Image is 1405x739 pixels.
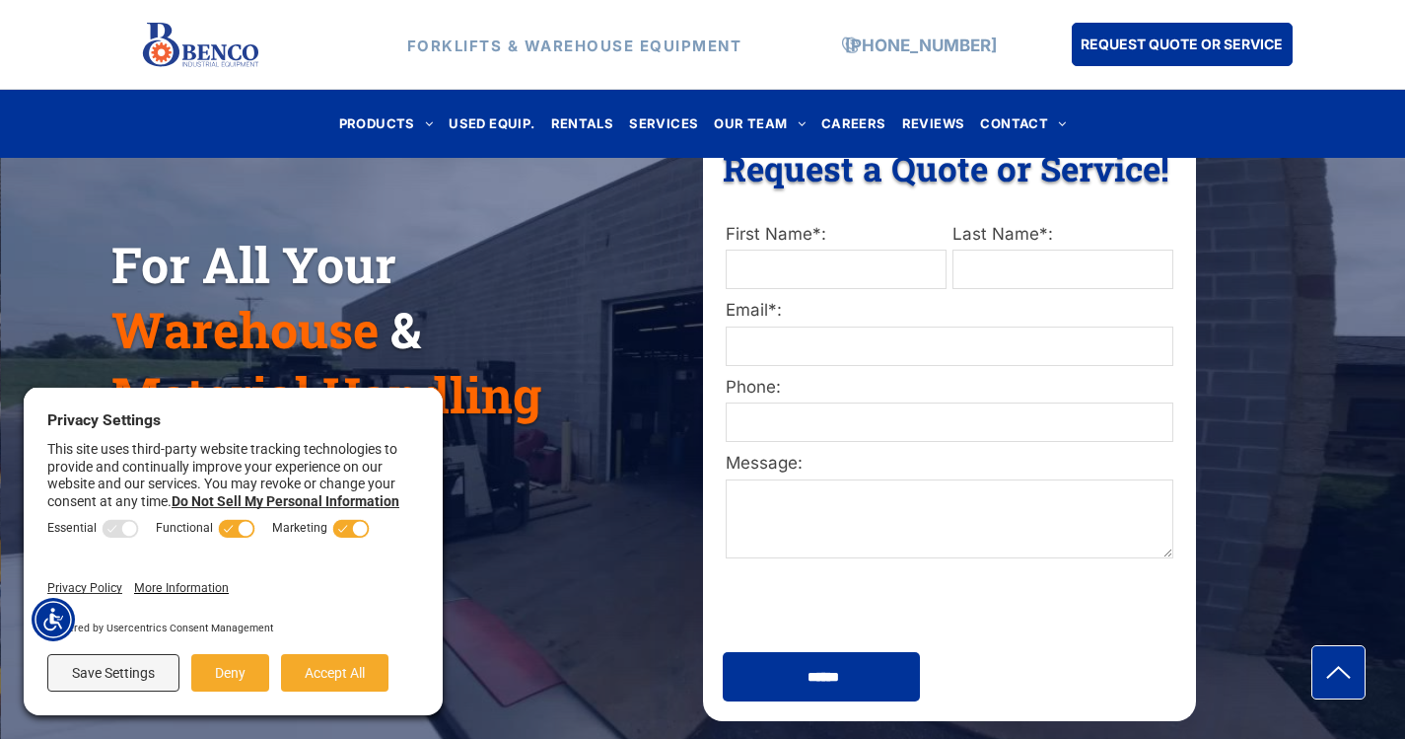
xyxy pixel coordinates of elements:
span: Material Handling [111,362,541,427]
strong: FORKLIFTS & WAREHOUSE EQUIPMENT [407,36,742,54]
label: Last Name*: [952,222,1173,248]
a: USED EQUIP. [441,111,542,137]
div: Accessibility Menu [32,598,75,641]
label: First Name*: [726,222,947,248]
span: & [390,297,421,362]
span: For All Your [111,232,396,297]
label: Email*: [726,298,1173,324]
a: REQUEST QUOTE OR SERVICE [1072,23,1293,66]
span: REQUEST QUOTE OR SERVICE [1081,26,1283,62]
span: Request a Quote or Service! [723,145,1169,190]
label: Message: [726,451,1173,477]
a: [PHONE_NUMBER] [845,35,997,54]
a: CAREERS [813,111,894,137]
a: PRODUCTS [331,111,442,137]
a: SERVICES [621,111,706,137]
a: RENTALS [543,111,622,137]
label: Phone: [726,375,1173,401]
iframe: reCAPTCHA [725,571,995,640]
a: CONTACT [972,111,1074,137]
span: Warehouse [111,297,379,362]
a: OUR TEAM [706,111,813,137]
a: REVIEWS [894,111,973,137]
